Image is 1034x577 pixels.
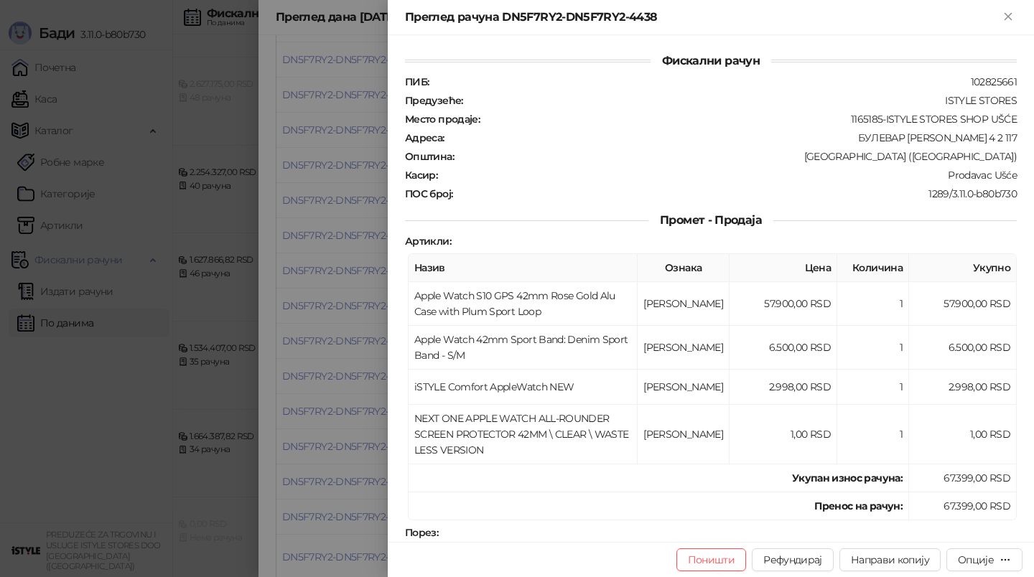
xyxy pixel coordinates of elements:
[638,370,730,405] td: [PERSON_NAME]
[814,499,903,512] strong: Пренос на рачун :
[409,282,638,326] td: Apple Watch S10 GPS 42mm Rose Gold Alu Case with Plum Sport Loop
[439,169,1018,182] div: Prodavac Ušće
[465,94,1018,107] div: ISTYLE STORES
[909,405,1017,464] td: 1,00 RSD
[909,492,1017,520] td: 67.399,00 RSD
[958,553,994,566] div: Опције
[730,370,837,405] td: 2.998,00 RSD
[446,131,1018,144] div: БУЛЕВАР [PERSON_NAME] 4 2 117
[837,254,909,282] th: Количина
[405,169,437,182] strong: Касир :
[1000,9,1017,26] button: Close
[730,405,837,464] td: 1,00 RSD
[405,187,452,200] strong: ПОС број :
[638,326,730,370] td: [PERSON_NAME]
[909,282,1017,326] td: 57.900,00 RSD
[676,548,747,571] button: Поништи
[730,282,837,326] td: 57.900,00 RSD
[455,150,1018,163] div: [GEOGRAPHIC_DATA] ([GEOGRAPHIC_DATA])
[481,113,1018,126] div: 1165185-ISTYLE STORES SHOP UŠĆE
[405,94,463,107] strong: Предузеће :
[837,370,909,405] td: 1
[409,326,638,370] td: Apple Watch 42mm Sport Band: Denim Sport Band - S/M
[909,254,1017,282] th: Укупно
[638,405,730,464] td: [PERSON_NAME]
[837,405,909,464] td: 1
[837,326,909,370] td: 1
[730,254,837,282] th: Цена
[730,326,837,370] td: 6.500,00 RSD
[409,370,638,405] td: iSTYLE Comfort AppleWatch NEW
[837,282,909,326] td: 1
[638,254,730,282] th: Ознака
[638,282,730,326] td: [PERSON_NAME]
[909,370,1017,405] td: 2.998,00 RSD
[405,235,451,248] strong: Артикли :
[839,548,941,571] button: Направи копију
[648,213,773,227] span: Промет - Продаја
[430,75,1018,88] div: 102825661
[405,75,429,88] strong: ПИБ :
[405,9,1000,26] div: Преглед рачуна DN5F7RY2-DN5F7RY2-4438
[792,472,903,484] strong: Укупан износ рачуна :
[946,548,1023,571] button: Опције
[405,150,454,163] strong: Општина :
[405,526,438,539] strong: Порез :
[409,254,638,282] th: Назив
[851,553,929,566] span: Направи копију
[752,548,834,571] button: Рефундирај
[909,464,1017,492] td: 67.399,00 RSD
[454,187,1018,200] div: 1289/3.11.0-b80b730
[909,326,1017,370] td: 6.500,00 RSD
[405,113,480,126] strong: Место продаје :
[405,131,444,144] strong: Адреса :
[651,54,771,67] span: Фискални рачун
[409,405,638,464] td: NEXT ONE APPLE WATCH ALL-ROUNDER SCREEN PROTECTOR 42MM \ CLEAR \ WASTE LESS VERSION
